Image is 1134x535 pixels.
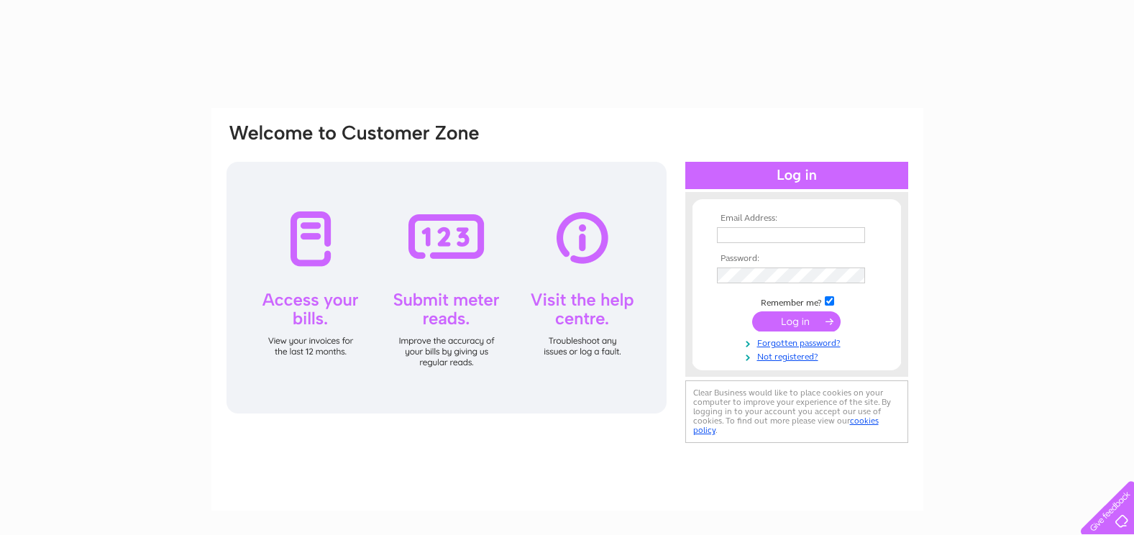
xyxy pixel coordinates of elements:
[752,311,841,331] input: Submit
[713,214,880,224] th: Email Address:
[693,416,879,435] a: cookies policy
[717,349,880,362] a: Not registered?
[713,254,880,264] th: Password:
[685,380,908,443] div: Clear Business would like to place cookies on your computer to improve your experience of the sit...
[717,335,880,349] a: Forgotten password?
[713,294,880,308] td: Remember me?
